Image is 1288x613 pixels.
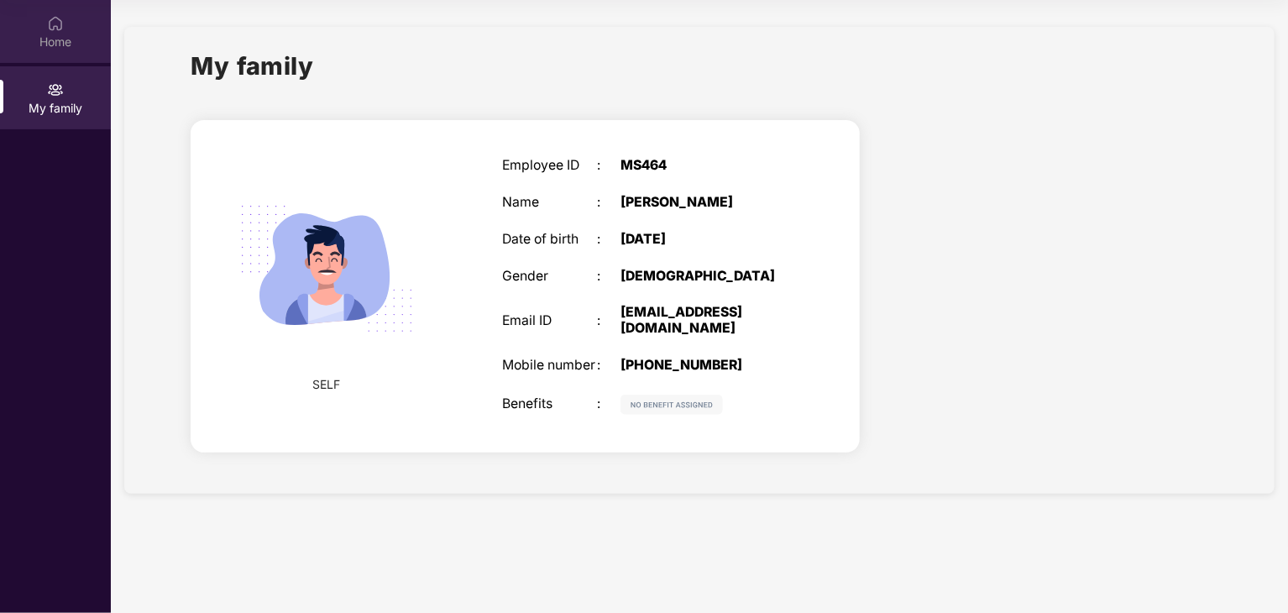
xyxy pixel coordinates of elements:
[620,269,787,285] div: [DEMOGRAPHIC_DATA]
[502,269,597,285] div: Gender
[502,195,597,211] div: Name
[597,269,620,285] div: :
[620,395,723,415] img: svg+xml;base64,PHN2ZyB4bWxucz0iaHR0cDovL3d3dy53My5vcmcvMjAwMC9zdmciIHdpZHRoPSIxMjIiIGhlaWdodD0iMj...
[502,396,597,412] div: Benefits
[620,158,787,174] div: MS464
[502,313,597,329] div: Email ID
[597,396,620,412] div: :
[502,158,597,174] div: Employee ID
[597,232,620,248] div: :
[47,81,64,98] img: svg+xml;base64,PHN2ZyB3aWR0aD0iMjAiIGhlaWdodD0iMjAiIHZpZXdCb3g9IjAgMCAyMCAyMCIgZmlsbD0ibm9uZSIgeG...
[597,195,620,211] div: :
[502,358,597,374] div: Mobile number
[620,232,787,248] div: [DATE]
[220,162,433,375] img: svg+xml;base64,PHN2ZyB4bWxucz0iaHR0cDovL3d3dy53My5vcmcvMjAwMC9zdmciIHdpZHRoPSIyMjQiIGhlaWdodD0iMT...
[620,305,787,337] div: [EMAIL_ADDRESS][DOMAIN_NAME]
[47,15,64,32] img: svg+xml;base64,PHN2ZyBpZD0iSG9tZSIgeG1sbnM9Imh0dHA6Ly93d3cudzMub3JnLzIwMDAvc3ZnIiB3aWR0aD0iMjAiIG...
[597,313,620,329] div: :
[597,158,620,174] div: :
[502,232,597,248] div: Date of birth
[620,358,787,374] div: [PHONE_NUMBER]
[191,47,314,85] h1: My family
[597,358,620,374] div: :
[313,375,341,394] span: SELF
[620,195,787,211] div: [PERSON_NAME]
